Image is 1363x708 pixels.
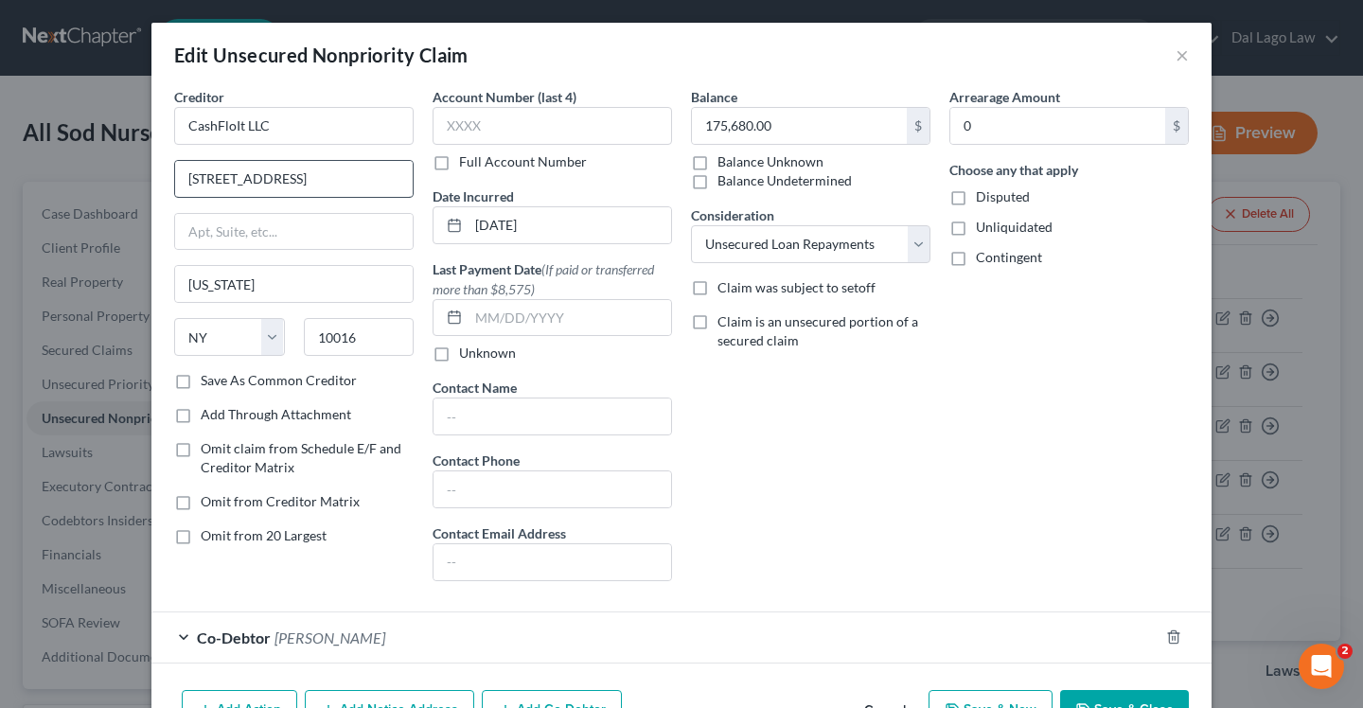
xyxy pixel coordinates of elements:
label: Choose any that apply [949,160,1078,180]
span: Omit from Creditor Matrix [201,493,360,509]
span: (If paid or transferred more than $8,575) [433,261,654,297]
input: MM/DD/YYYY [469,300,671,336]
input: -- [434,544,671,580]
input: 0.00 [692,108,907,144]
label: Balance [691,87,737,107]
label: Save As Common Creditor [201,371,357,390]
span: Claim is an unsecured portion of a secured claim [717,313,918,348]
label: Contact Email Address [433,523,566,543]
input: -- [434,471,671,507]
input: Enter zip... [304,318,415,356]
div: Edit Unsecured Nonpriority Claim [174,42,469,68]
span: Unliquidated [976,219,1053,235]
span: Creditor [174,89,224,105]
label: Unknown [459,344,516,363]
label: Add Through Attachment [201,405,351,424]
span: Contingent [976,249,1042,265]
input: 0.00 [950,108,1165,144]
label: Contact Name [433,378,517,398]
label: Last Payment Date [433,259,672,299]
label: Date Incurred [433,186,514,206]
label: Balance Unknown [717,152,823,171]
div: $ [1165,108,1188,144]
label: Arrearage Amount [949,87,1060,107]
span: Omit from 20 Largest [201,527,327,543]
span: Omit claim from Schedule E/F and Creditor Matrix [201,440,401,475]
input: -- [434,398,671,434]
span: 2 [1337,644,1353,659]
label: Contact Phone [433,451,520,470]
iframe: Intercom live chat [1299,644,1344,689]
input: Search creditor by name... [174,107,414,145]
input: MM/DD/YYYY [469,207,671,243]
span: [PERSON_NAME] [274,628,385,646]
label: Balance Undetermined [717,171,852,190]
input: XXXX [433,107,672,145]
input: Apt, Suite, etc... [175,214,413,250]
label: Full Account Number [459,152,587,171]
input: Enter address... [175,161,413,197]
span: Disputed [976,188,1030,204]
div: $ [907,108,929,144]
button: × [1176,44,1189,66]
span: Claim was subject to setoff [717,279,876,295]
label: Consideration [691,205,774,225]
label: Account Number (last 4) [433,87,576,107]
input: Enter city... [175,266,413,302]
span: Co-Debtor [197,628,271,646]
